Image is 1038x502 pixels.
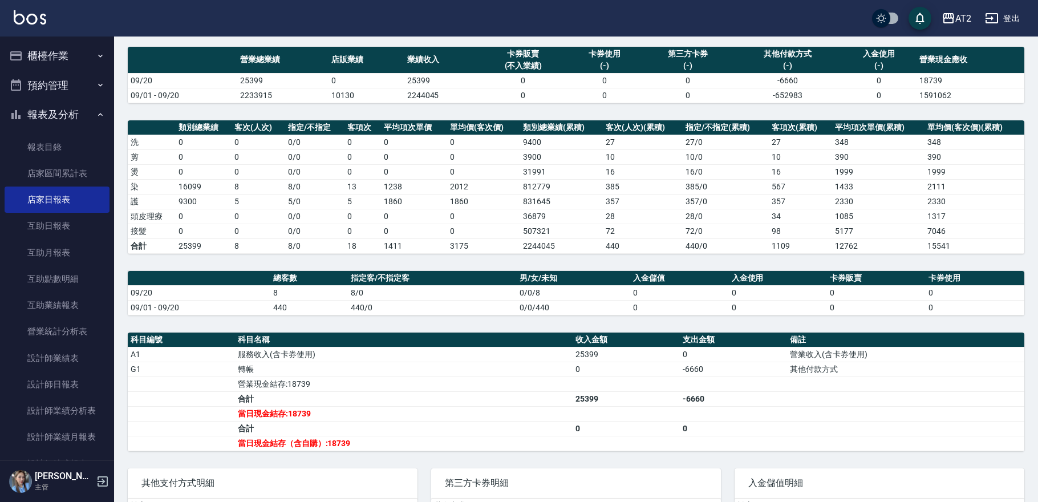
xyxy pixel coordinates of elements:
td: 0 [729,300,828,315]
td: G1 [128,362,235,376]
td: 0 [573,362,680,376]
td: 440/0 [348,300,517,315]
td: 2244045 [404,88,480,103]
td: 0 [176,149,232,164]
td: 9300 [176,194,232,209]
button: 報表及分析 [5,100,110,129]
a: 互助月報表 [5,240,110,266]
div: 入金使用 [844,48,914,60]
td: 09/20 [128,73,237,88]
td: 0 [344,209,381,224]
td: 營業收入(含卡券使用) [787,347,1024,362]
td: 7046 [925,224,1024,238]
th: 卡券使用 [926,271,1024,286]
td: 25399 [573,391,680,406]
td: 1109 [769,238,832,253]
td: 頭皮理療 [128,209,176,224]
td: 27 [769,135,832,149]
th: 客次(人次) [232,120,285,135]
td: 18 [344,238,381,253]
td: 0 [926,300,1024,315]
table: a dense table [128,120,1024,254]
td: 0 [232,135,285,149]
td: 0 [841,88,917,103]
td: 5 [344,194,381,209]
a: 設計師日報表 [5,371,110,398]
td: 當日現金結存（含自購）:18739 [235,436,573,451]
td: -6660 [680,391,787,406]
td: 0 [567,73,642,88]
td: 440 [270,300,348,315]
td: 0 [381,135,447,149]
td: 轉帳 [235,362,573,376]
table: a dense table [128,333,1024,451]
td: 0 [642,88,734,103]
td: -6660 [733,73,841,88]
td: 0 [630,300,729,315]
td: 2233915 [237,88,329,103]
td: 31991 [520,164,603,179]
button: 櫃檯作業 [5,41,110,71]
th: 平均項次單價(累積) [832,120,925,135]
td: 1999 [925,164,1024,179]
td: 5 [232,194,285,209]
td: 8 / 0 [285,179,345,194]
table: a dense table [128,47,1024,103]
td: 0 / 0 [285,224,345,238]
td: 0 [680,347,787,362]
td: 18739 [917,73,1024,88]
td: 0 [344,135,381,149]
td: A1 [128,347,235,362]
button: 預約管理 [5,71,110,100]
a: 店家日報表 [5,187,110,213]
td: 0 [447,149,520,164]
td: 507321 [520,224,603,238]
td: 0 [176,224,232,238]
td: 接髮 [128,224,176,238]
th: 指定/不指定 [285,120,345,135]
a: 設計師業績表 [5,345,110,371]
td: 0 [447,164,520,179]
p: 主管 [35,482,93,492]
th: 卡券販賣 [827,271,926,286]
td: 1085 [832,209,925,224]
td: 0 [630,285,729,300]
img: Person [9,470,32,493]
th: 男/女/未知 [517,271,630,286]
td: 剪 [128,149,176,164]
td: 0 [827,285,926,300]
td: 0 [176,209,232,224]
td: 1860 [381,194,447,209]
div: (-) [736,60,838,72]
span: 入金儲值明細 [748,477,1011,489]
th: 科目名稱 [235,333,573,347]
td: 25399 [573,347,680,362]
td: 390 [832,149,925,164]
td: 3900 [520,149,603,164]
td: 98 [769,224,832,238]
td: 0 [642,73,734,88]
td: 831645 [520,194,603,209]
td: 10 / 0 [683,149,769,164]
td: 25399 [176,238,232,253]
td: 10 [769,149,832,164]
td: 0 [344,149,381,164]
td: 合計 [235,421,573,436]
td: 0 [827,300,926,315]
th: 科目編號 [128,333,235,347]
div: 卡券使用 [570,48,639,60]
td: 0 [567,88,642,103]
td: 357 [769,194,832,209]
td: 燙 [128,164,176,179]
td: 8/0 [348,285,517,300]
td: 0 [344,164,381,179]
th: 店販業績 [329,47,404,74]
td: 1860 [447,194,520,209]
td: 16 [603,164,683,179]
th: 營業現金應收 [917,47,1024,74]
td: 357 / 0 [683,194,769,209]
th: 營業總業績 [237,47,329,74]
td: 0 [232,149,285,164]
table: a dense table [128,271,1024,315]
a: 報表目錄 [5,134,110,160]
